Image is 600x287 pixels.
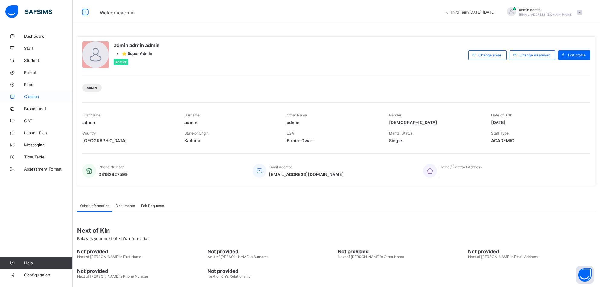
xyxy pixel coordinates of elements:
span: Not provided [468,248,595,254]
span: First Name [82,113,100,117]
span: Staff Type [491,131,509,136]
span: Admin [87,86,97,90]
span: Next of [PERSON_NAME]'s Email Address [468,254,538,259]
span: Next of Kin's Relationship [207,274,250,279]
span: Email Address [269,165,292,169]
span: Change email [478,53,502,57]
span: CBT [24,118,73,123]
span: Messaging [24,142,73,147]
span: Other Information [80,203,109,208]
span: Broadsheet [24,106,73,111]
span: session/term information [444,10,495,14]
span: [GEOGRAPHIC_DATA] [82,138,175,143]
span: Active [115,60,127,64]
span: admin admin admin [114,42,160,48]
span: [DATE] [491,120,584,125]
span: Single [389,138,482,143]
div: • [114,51,160,56]
span: Next of [PERSON_NAME]'s Surname [207,254,269,259]
span: admin [82,120,175,125]
span: Surname [184,113,200,117]
div: adminadmin [501,7,585,17]
span: Kaduna [184,138,278,143]
button: Open asap [576,266,594,284]
span: Country [82,131,96,136]
span: [EMAIL_ADDRESS][DOMAIN_NAME] [269,172,344,177]
span: Help [24,260,72,265]
span: Student [24,58,73,63]
span: admin [287,120,380,125]
span: Welcome admin [100,10,135,16]
span: LGA [287,131,294,136]
span: Birnin-Gwari [287,138,380,143]
span: Fees [24,82,73,87]
span: admin [184,120,278,125]
span: Classes [24,94,73,99]
span: Not provided [77,268,204,274]
span: Not provided [207,248,335,254]
span: Gender [389,113,401,117]
span: , [439,172,482,177]
span: Next of [PERSON_NAME]'s First Name [77,254,141,259]
span: Phone Number [99,165,124,169]
span: Next of [PERSON_NAME]'s Other Name [338,254,404,259]
span: Date of Birth [491,113,512,117]
span: Below is your next of kin's Information [77,236,150,241]
span: [EMAIL_ADDRESS][DOMAIN_NAME] [519,13,572,16]
span: [DEMOGRAPHIC_DATA] [389,120,482,125]
img: safsims [5,5,52,18]
span: Change Password [520,53,550,57]
span: Time Table [24,155,73,159]
span: Not provided [207,268,335,274]
span: Not provided [338,248,465,254]
span: ACADEMIC [491,138,584,143]
span: Assessment Format [24,167,73,171]
span: Marital Status [389,131,412,136]
span: Edit Requests [141,203,164,208]
span: Documents [116,203,135,208]
span: 08182827599 [99,172,128,177]
span: ⭐ Super Admin [122,51,152,56]
span: admin admin [519,8,572,12]
span: Next of [PERSON_NAME]'s Phone Number [77,274,148,279]
span: Dashboard [24,34,73,39]
span: Next of Kin [77,227,595,234]
span: Edit profile [568,53,586,57]
span: State of Origin [184,131,209,136]
span: Parent [24,70,73,75]
span: Other Name [287,113,307,117]
span: Staff [24,46,73,51]
span: Not provided [77,248,204,254]
span: Lesson Plan [24,130,73,135]
span: Home / Contract Address [439,165,482,169]
span: Configuration [24,273,72,277]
